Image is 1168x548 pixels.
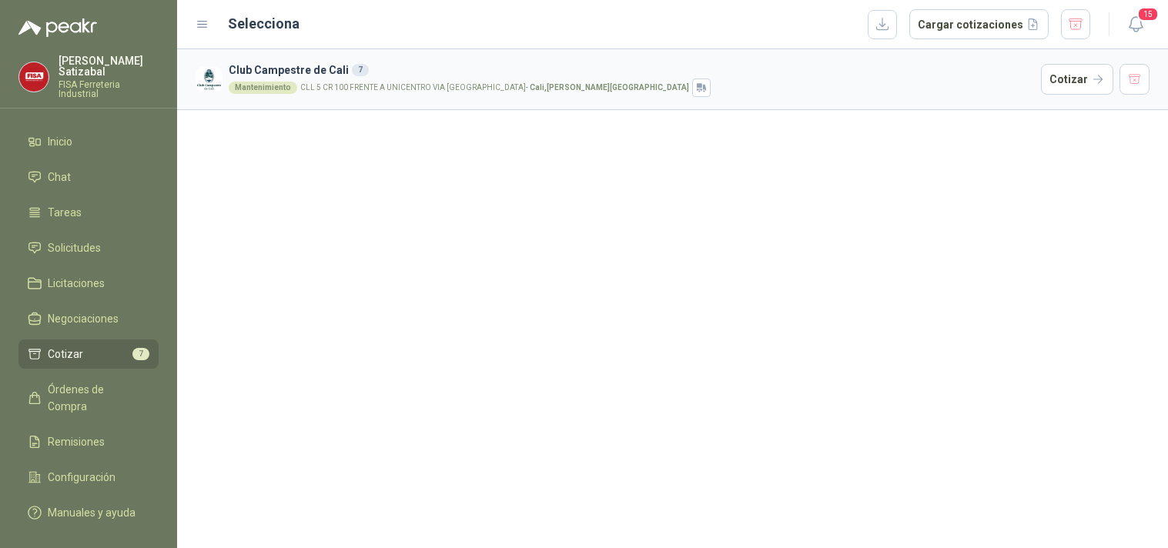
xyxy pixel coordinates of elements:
[18,269,159,298] a: Licitaciones
[18,198,159,227] a: Tareas
[18,127,159,156] a: Inicio
[48,169,71,185] span: Chat
[48,310,119,327] span: Negociaciones
[48,433,105,450] span: Remisiones
[18,498,159,527] a: Manuales y ayuda
[59,55,159,77] p: [PERSON_NAME] Satizabal
[132,348,149,360] span: 7
[18,427,159,456] a: Remisiones
[48,204,82,221] span: Tareas
[18,375,159,421] a: Órdenes de Compra
[352,64,369,76] div: 7
[59,80,159,99] p: FISA Ferreteria Industrial
[229,62,1035,79] h3: Club Campestre de Cali
[196,66,223,93] img: Company Logo
[530,83,689,92] strong: Cali , [PERSON_NAME][GEOGRAPHIC_DATA]
[48,239,101,256] span: Solicitudes
[48,133,72,150] span: Inicio
[300,84,689,92] p: CLL 5 CR 100 FRENTE A UNICENTRO VIA [GEOGRAPHIC_DATA] -
[48,469,115,486] span: Configuración
[18,339,159,369] a: Cotizar7
[909,9,1049,40] button: Cargar cotizaciones
[1041,64,1113,95] button: Cotizar
[18,304,159,333] a: Negociaciones
[229,82,297,94] div: Mantenimiento
[18,463,159,492] a: Configuración
[18,162,159,192] a: Chat
[228,13,300,35] h2: Selecciona
[48,275,105,292] span: Licitaciones
[19,62,49,92] img: Company Logo
[18,233,159,262] a: Solicitudes
[48,381,144,415] span: Órdenes de Compra
[1137,7,1159,22] span: 15
[18,18,97,37] img: Logo peakr
[48,346,83,363] span: Cotizar
[1122,11,1150,38] button: 15
[48,504,136,521] span: Manuales y ayuda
